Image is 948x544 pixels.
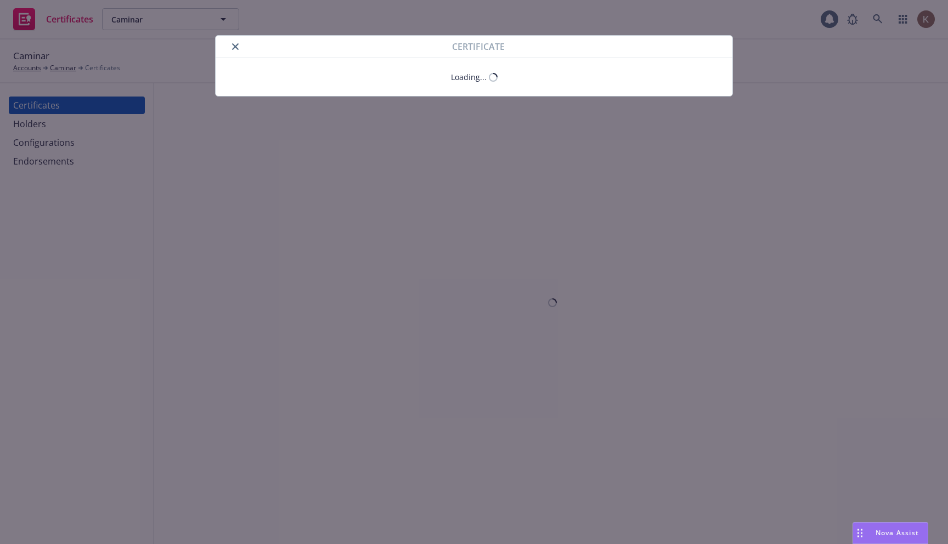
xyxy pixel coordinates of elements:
div: Drag to move [853,523,867,543]
button: Nova Assist [853,522,928,544]
div: Loading... [451,71,487,83]
span: Certificate [452,40,505,53]
span: Nova Assist [876,528,919,537]
button: close [229,40,242,53]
